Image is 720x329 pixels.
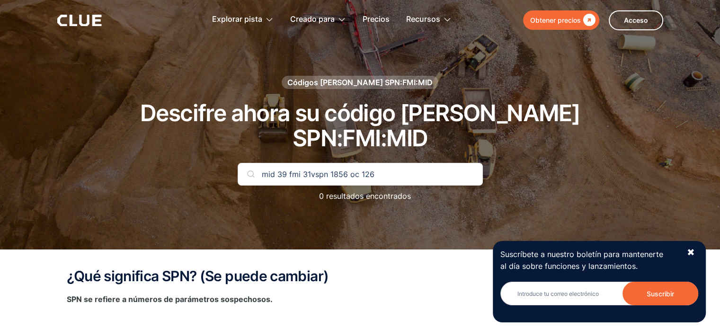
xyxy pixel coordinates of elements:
font: Códigos [PERSON_NAME] SPN:FMI:MID [287,78,433,87]
font: ¿Qué significa SPN? (Se puede cambiar) [67,267,329,285]
font: Descifre ahora su código [PERSON_NAME] SPN:FMI:MID [140,99,580,152]
div: Explorar pista [212,5,274,35]
font: Creado para [290,14,335,24]
font: SPN se refiere a números de parámetros sospechosos. [67,294,273,304]
div: Creado para [290,5,346,35]
form: Hoja informativa [500,282,698,315]
font: Recursos [406,14,440,24]
font: ✖ [687,247,695,258]
font: Acceso [624,16,648,24]
font: al día sobre funciones y lanzamientos. [500,261,638,271]
input: Suscribir [622,282,698,305]
font:  [583,14,596,26]
font: Precios [363,14,390,24]
input: Busca tu código... [238,163,483,186]
a: Acceso [609,10,663,30]
font: Obtener precios [530,16,581,24]
font: 0 resultados encontrados [319,191,411,201]
div: Recursos [406,5,452,35]
input: Introduce tu correo electrónico [500,282,698,305]
a: Precios [363,5,390,35]
font: Explorar pista [212,14,262,24]
font: Suscríbete a nuestro boletín para mantenerte [500,249,663,259]
a: Obtener precios [523,10,599,30]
